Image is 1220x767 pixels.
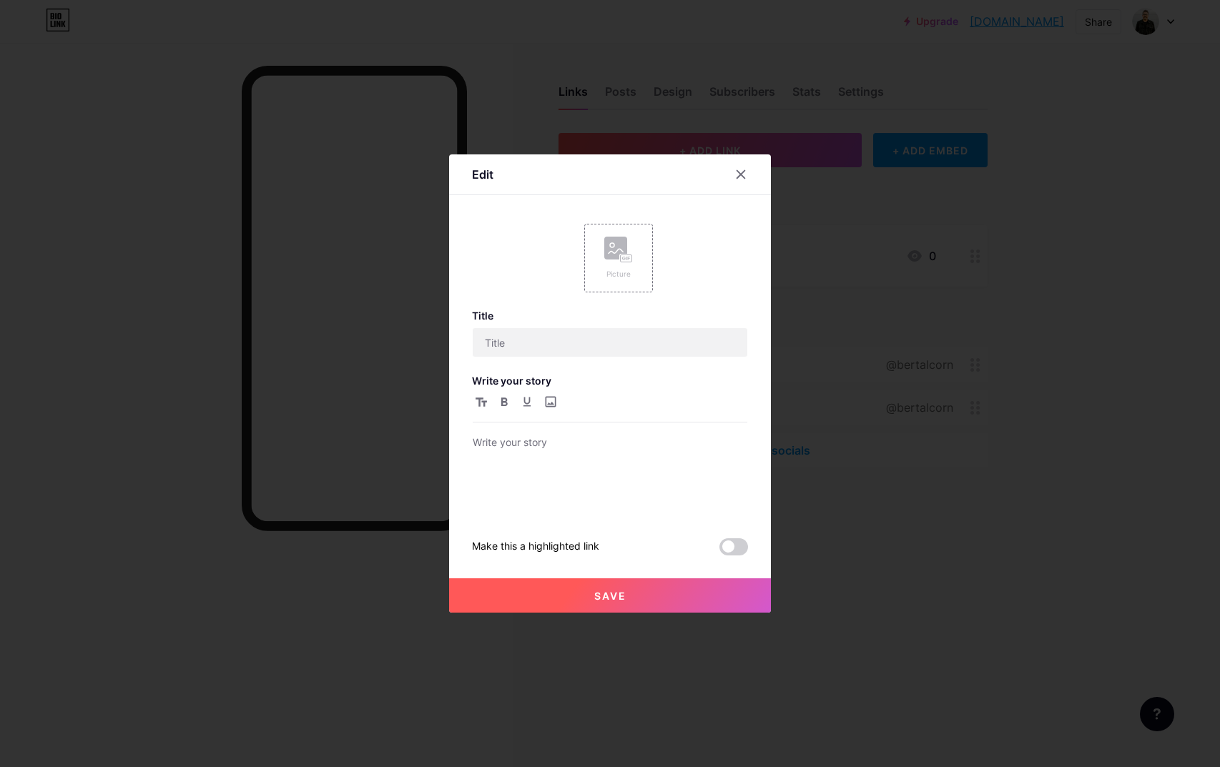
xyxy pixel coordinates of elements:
[472,375,748,387] h3: Write your story
[473,328,747,357] input: Title
[472,310,748,322] h3: Title
[472,538,599,555] div: Make this a highlighted link
[472,166,493,183] div: Edit
[449,578,771,613] button: Save
[594,590,626,602] span: Save
[604,269,633,279] div: Picture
